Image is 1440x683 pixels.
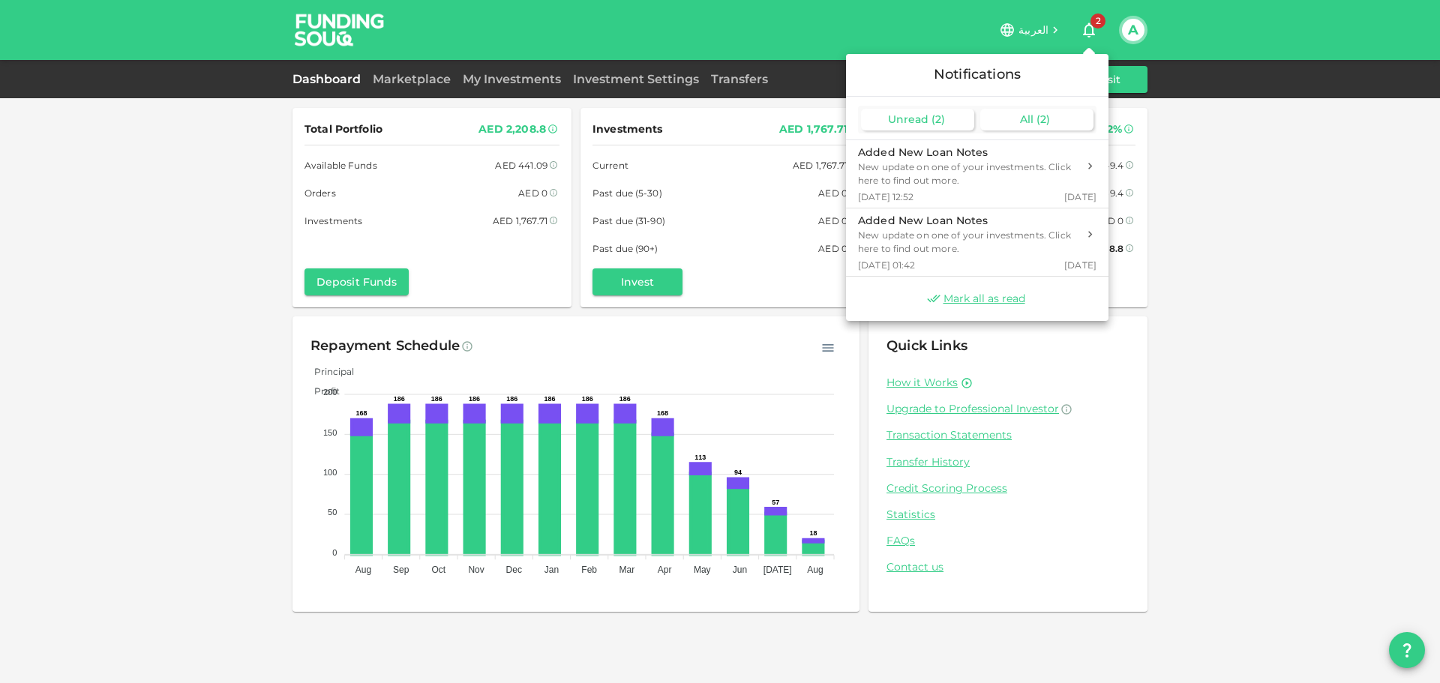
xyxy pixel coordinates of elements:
span: All [1020,112,1033,126]
div: New update on one of your investments. Click here to find out more. [858,229,1078,256]
div: Added New Loan Notes [858,145,1078,160]
span: Notifications [934,66,1021,82]
span: ( 2 ) [1036,112,1050,126]
span: Unread [888,112,928,126]
span: [DATE] [1064,190,1096,203]
span: Mark all as read [943,292,1025,306]
div: Added New Loan Notes [858,213,1078,229]
span: [DATE] [1064,259,1096,271]
div: New update on one of your investments. Click here to find out more. [858,160,1078,187]
span: [DATE] 01:42 [858,259,916,271]
span: [DATE] 12:52 [858,190,914,203]
span: ( 2 ) [931,112,945,126]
